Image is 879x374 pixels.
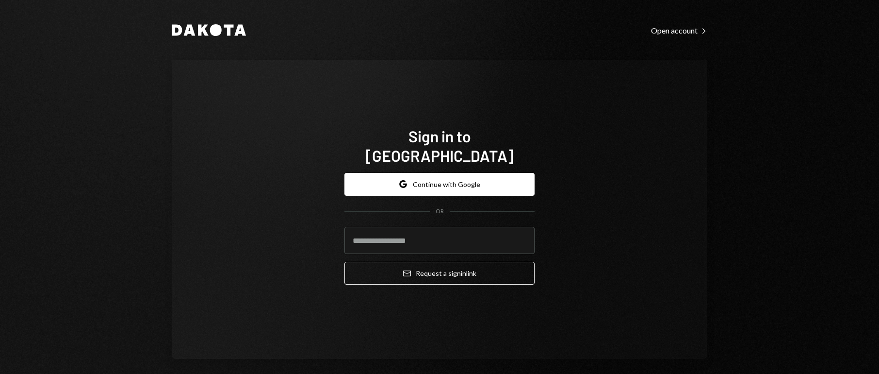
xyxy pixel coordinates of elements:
[344,173,535,196] button: Continue with Google
[651,26,707,35] div: Open account
[344,126,535,165] h1: Sign in to [GEOGRAPHIC_DATA]
[436,207,444,216] div: OR
[344,262,535,285] button: Request a signinlink
[651,25,707,35] a: Open account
